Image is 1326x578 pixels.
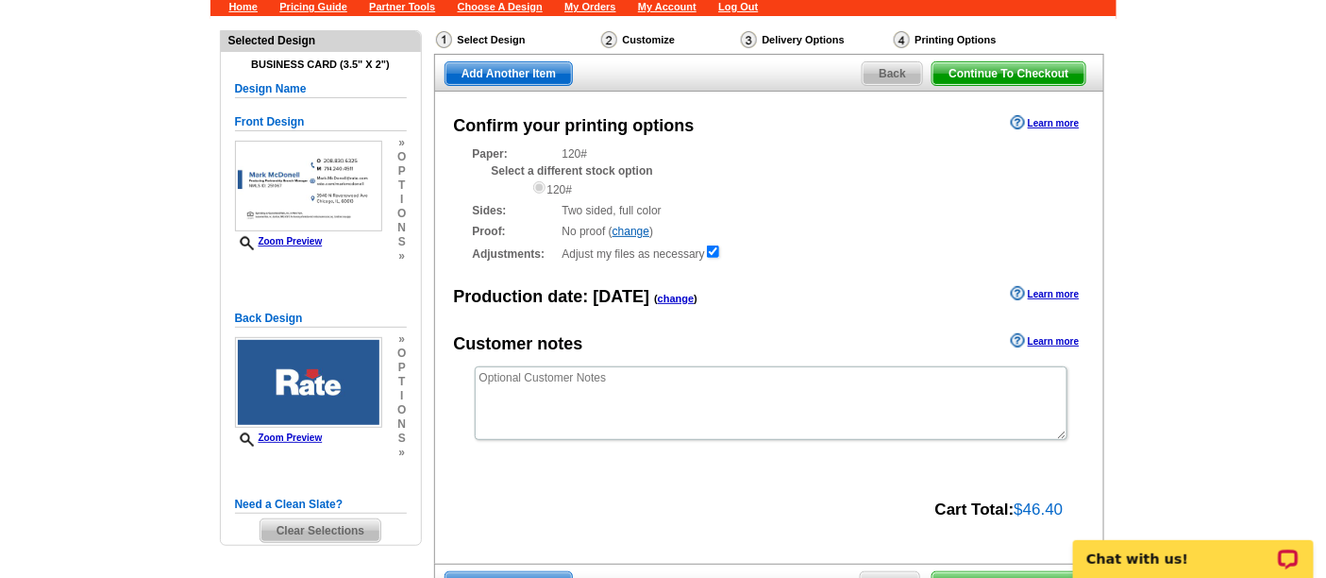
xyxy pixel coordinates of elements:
[279,1,347,12] a: Pricing Guide
[863,62,922,85] span: Back
[599,30,739,49] div: Customize
[397,221,406,235] span: n
[397,361,406,375] span: p
[564,1,615,12] a: My Orders
[594,287,650,306] span: [DATE]
[658,293,695,304] a: change
[718,1,758,12] a: Log Out
[613,225,649,238] a: change
[235,310,407,328] h5: Back Design
[454,284,698,310] div: Production date:
[397,164,406,178] span: p
[397,150,406,164] span: o
[235,141,382,231] img: small-thumb.jpg
[654,293,697,304] span: ( )
[397,446,406,460] span: »
[260,519,380,542] span: Clear Selections
[221,31,421,49] div: Selected Design
[397,249,406,263] span: »
[1015,501,1064,518] span: $46.40
[862,61,923,86] a: Back
[454,113,695,139] div: Confirm your printing options
[473,145,557,162] strong: Paper:
[397,347,406,361] span: o
[458,1,543,12] a: Choose A Design
[436,31,452,48] img: Select Design
[739,30,892,54] div: Delivery Options
[397,432,406,446] span: s
[397,332,406,347] span: »
[235,59,407,71] h4: Business Card (3.5" x 2")
[892,30,1057,54] div: Printing Options
[235,433,323,443] a: Zoom Preview
[235,337,382,428] img: small-thumb.jpg
[369,1,435,12] a: Partner Tools
[473,223,1066,240] div: No proof ( )
[235,80,407,98] h5: Design Name
[473,223,557,240] strong: Proof:
[1061,518,1326,578] iframe: LiveChat chat widget
[473,202,557,219] strong: Sides:
[445,62,572,85] span: Add Another Item
[397,375,406,389] span: t
[229,1,259,12] a: Home
[741,31,757,48] img: Delivery Options
[434,30,599,54] div: Select Design
[397,403,406,417] span: o
[473,246,557,263] strong: Adjustments:
[473,145,1066,198] div: 120#
[473,202,1066,219] div: Two sided, full color
[492,164,653,178] strong: Select a different stock option
[601,31,617,48] img: Customize
[235,113,407,131] h5: Front Design
[397,178,406,193] span: t
[454,331,583,357] div: Customer notes
[397,235,406,249] span: s
[235,496,407,514] h5: Need a Clean Slate?
[1011,286,1079,301] a: Learn more
[397,417,406,432] span: n
[531,179,1066,198] div: 120#
[894,31,910,48] img: Printing Options & Summary
[397,207,406,221] span: o
[445,61,573,86] a: Add Another Item
[638,1,697,12] a: My Account
[397,389,406,403] span: i
[473,244,1066,263] div: Adjust my files as necessary
[397,136,406,150] span: »
[935,501,1015,518] strong: Cart Total:
[932,62,1084,85] span: Continue To Checkout
[235,236,323,246] a: Zoom Preview
[1011,333,1079,348] a: Learn more
[397,193,406,207] span: i
[1011,115,1079,130] a: Learn more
